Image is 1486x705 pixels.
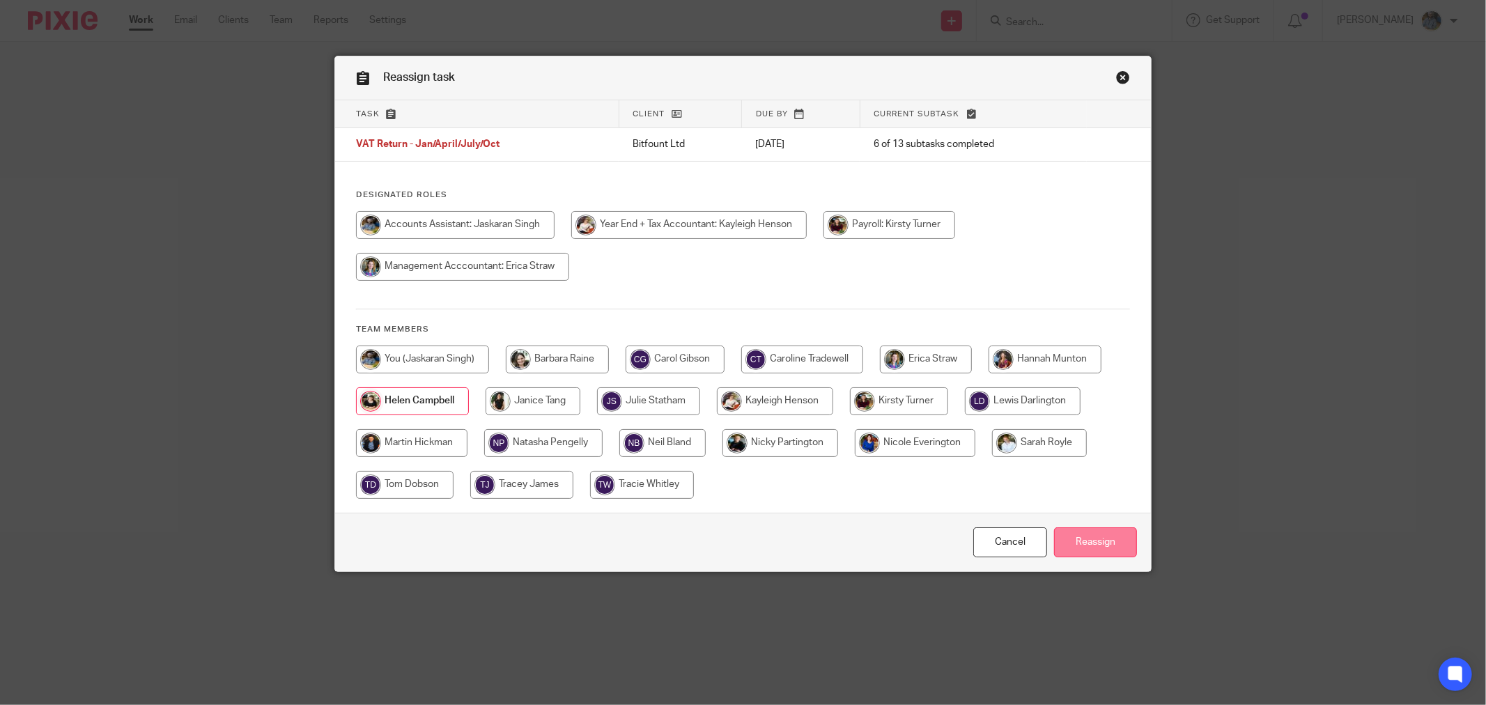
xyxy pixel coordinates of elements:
[356,189,1130,201] h4: Designated Roles
[756,110,788,118] span: Due by
[860,128,1087,162] td: 6 of 13 subtasks completed
[1116,70,1130,89] a: Close this dialog window
[874,110,960,118] span: Current subtask
[383,72,455,83] span: Reassign task
[356,324,1130,335] h4: Team members
[755,137,846,151] p: [DATE]
[356,110,380,118] span: Task
[1054,527,1137,557] input: Reassign
[633,137,727,151] p: Bitfount Ltd
[356,140,500,150] span: VAT Return - Jan/April/July/Oct
[973,527,1047,557] a: Close this dialog window
[633,110,665,118] span: Client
